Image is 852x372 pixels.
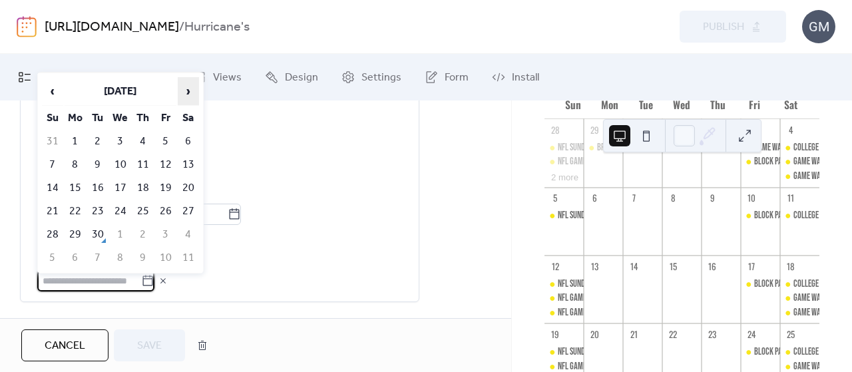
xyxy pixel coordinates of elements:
td: 22 [65,200,86,222]
span: ‹ [43,78,63,104]
th: [DATE] [65,77,176,106]
a: Install [482,59,549,95]
span: Design [285,70,318,86]
a: Settings [331,59,411,95]
td: 15 [65,177,86,199]
td: 16 [87,177,108,199]
div: Block Party Bar Crawl [741,278,780,291]
td: 9 [132,247,154,269]
div: Repeat on [37,121,399,137]
div: Mon [591,91,627,119]
th: We [110,107,131,129]
div: NFL SUNDAYS [558,141,596,154]
td: 25 [132,200,154,222]
span: Settings [361,70,401,86]
th: Th [132,107,154,129]
div: NFL SUNDAYS [544,209,584,222]
button: 2 more [546,170,584,183]
td: 2 [132,224,154,246]
div: Fri [736,91,772,119]
div: 8 [667,192,679,204]
div: NFL GAME WATCH - BROWNS [544,306,584,319]
div: GAME WATCH - UMIAMI [780,170,819,183]
td: 4 [132,130,154,152]
div: COLLEGE FOOTBALL SATURDAYS [780,345,819,359]
td: 21 [42,200,63,222]
div: 9 [706,192,718,204]
div: GAME WATCH - VANDERBILT [780,155,819,168]
td: 9 [87,154,108,176]
td: 2 [87,130,108,152]
div: Block Party Bar Crawl [741,345,780,359]
div: 7 [628,192,640,204]
div: 13 [588,260,600,272]
a: Form [415,59,479,95]
div: 22 [667,329,679,341]
a: My Events [8,59,96,95]
span: Event image [37,317,97,333]
b: Hurricane's [184,15,250,40]
div: COLLEGE FOOTBALL SATURDAYS [780,141,819,154]
th: Tu [87,107,108,129]
td: 8 [65,154,86,176]
td: 8 [110,247,131,269]
div: Sun [555,91,591,119]
div: BRUINS PRE-SEASON [597,141,656,154]
div: 10 [745,192,757,204]
td: 12 [155,154,176,176]
div: GM [802,10,835,43]
td: 4 [178,224,199,246]
td: 1 [110,224,131,246]
div: NFL SUNDAYS [558,209,596,222]
td: 31 [42,130,63,152]
td: 23 [87,200,108,222]
span: Form [445,70,469,86]
div: NFL SUNDAYS [558,278,596,291]
div: NFL GAME WATCH - 49ERS [558,291,632,305]
td: 5 [155,130,176,152]
td: 6 [65,247,86,269]
td: 11 [132,154,154,176]
div: COLLEGE FOOTBALL SATURDAYS [780,278,819,291]
div: NFL SUNDAYS [544,141,584,154]
td: 7 [87,247,108,269]
td: 3 [155,224,176,246]
span: Install [512,70,539,86]
div: Ends [37,171,399,187]
div: NFL SUNDAYS [544,278,584,291]
th: Sa [178,107,199,129]
div: Tue [628,91,664,119]
a: Cancel [21,329,108,361]
div: 18 [785,260,797,272]
div: NFL GAME WATCH - BROWNS [544,155,584,168]
div: Block Party Bar Crawl [741,155,780,168]
td: 18 [132,177,154,199]
td: 27 [178,200,199,222]
div: GAME WATCH - WVU [780,306,819,319]
th: Fr [155,107,176,129]
td: 13 [178,154,199,176]
div: NFL SUNDAYS [558,345,596,359]
div: 11 [785,192,797,204]
div: NFL GAME WATCH - 49ERS [544,291,584,305]
span: Cancel [45,338,85,354]
div: Block Party Bar Crawl [754,278,829,291]
div: 6 [588,192,600,204]
th: Su [42,107,63,129]
div: GAME WATCH - VANDERBILT [780,291,819,305]
div: Block Party Bar Crawl [754,155,829,168]
div: NFL SUNDAYS [544,345,584,359]
th: Mo [65,107,86,129]
a: Connect [99,59,180,95]
td: 28 [42,224,63,246]
b: / [179,15,184,40]
div: 21 [628,329,640,341]
div: Block Party Bar Crawl [754,345,829,359]
td: 14 [42,177,63,199]
td: 19 [155,177,176,199]
td: 24 [110,200,131,222]
a: [URL][DOMAIN_NAME] [45,15,179,40]
div: 15 [667,260,679,272]
div: 14 [628,260,640,272]
span: Views [213,70,242,86]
